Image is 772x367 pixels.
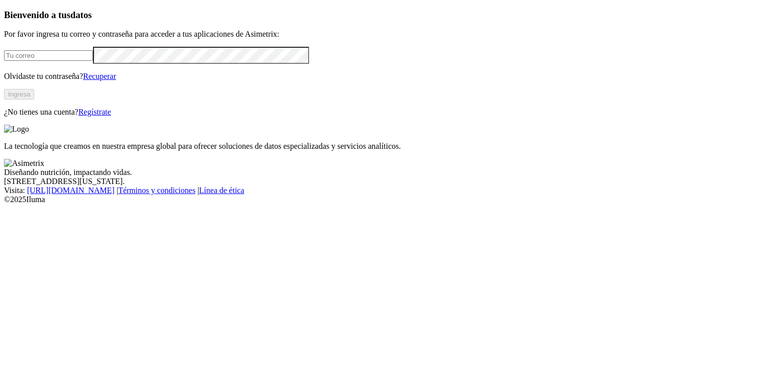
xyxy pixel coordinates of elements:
img: Logo [4,125,29,134]
p: Olvidaste tu contraseña? [4,72,768,81]
h3: Bienvenido a tus [4,10,768,21]
span: datos [70,10,92,20]
a: Recuperar [83,72,116,80]
p: La tecnología que creamos en nuestra empresa global para ofrecer soluciones de datos especializad... [4,142,768,151]
p: ¿No tienes una cuenta? [4,108,768,117]
a: Términos y condiciones [118,186,196,195]
div: [STREET_ADDRESS][US_STATE]. [4,177,768,186]
p: Por favor ingresa tu correo y contraseña para acceder a tus aplicaciones de Asimetrix: [4,30,768,39]
div: Visita : | | [4,186,768,195]
div: Diseñando nutrición, impactando vidas. [4,168,768,177]
div: © 2025 Iluma [4,195,768,204]
a: Regístrate [78,108,111,116]
button: Ingresa [4,89,34,100]
a: [URL][DOMAIN_NAME] [27,186,115,195]
input: Tu correo [4,50,93,61]
a: Línea de ética [199,186,244,195]
img: Asimetrix [4,159,44,168]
